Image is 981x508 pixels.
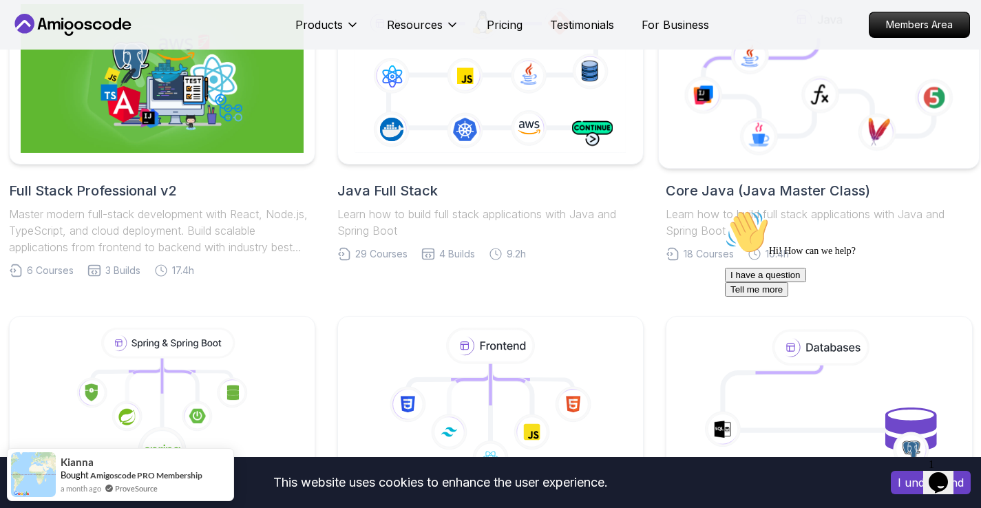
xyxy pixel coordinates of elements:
[387,17,443,33] p: Resources
[6,41,136,52] span: Hi! How can we help?
[115,483,158,494] a: ProveSource
[9,206,315,255] p: Master modern full-stack development with React, Node.js, TypeScript, and cloud deployment. Build...
[666,181,972,200] h2: Core Java (Java Master Class)
[172,264,194,277] span: 17.4h
[6,6,253,92] div: 👋Hi! How can we help?I have a questionTell me more
[684,247,734,261] span: 18 Courses
[90,470,202,480] a: Amigoscode PRO Membership
[6,63,87,78] button: I have a question
[719,204,967,446] iframe: chat widget
[105,264,140,277] span: 3 Builds
[550,17,614,33] a: Testimonials
[355,247,408,261] span: 29 Courses
[21,4,304,153] img: Full Stack Professional v2
[295,17,343,33] p: Products
[387,17,459,44] button: Resources
[923,453,967,494] iframe: chat widget
[6,6,50,50] img: :wave:
[487,17,523,33] a: Pricing
[61,456,94,468] span: Kianna
[891,471,971,494] button: Accept cookies
[10,467,870,498] div: This website uses cookies to enhance the user experience.
[61,469,89,480] span: Bought
[507,247,526,261] span: 9.2h
[337,206,644,239] p: Learn how to build full stack applications with Java and Spring Boot
[337,181,644,200] h2: Java Full Stack
[869,12,969,37] p: Members Area
[11,452,56,497] img: provesource social proof notification image
[61,483,101,494] span: a month ago
[666,206,972,239] p: Learn how to build full stack applications with Java and Spring Boot
[642,17,709,33] a: For Business
[869,12,970,38] a: Members Area
[27,264,74,277] span: 6 Courses
[295,17,359,44] button: Products
[9,181,315,200] h2: Full Stack Professional v2
[439,247,475,261] span: 4 Builds
[6,78,69,92] button: Tell me more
